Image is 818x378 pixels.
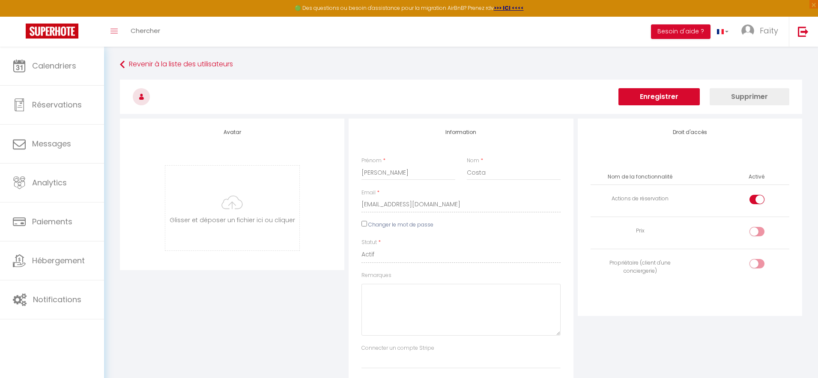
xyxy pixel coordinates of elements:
[735,17,789,47] a: ... Faïty
[32,138,71,149] span: Messages
[361,157,382,165] label: Prénom
[710,88,789,105] button: Supprimer
[741,24,754,37] img: ...
[594,195,687,203] div: Actions de réservation
[131,26,160,35] span: Chercher
[618,88,700,105] button: Enregistrer
[591,170,690,185] th: Nom de la fonctionnalité
[591,129,789,135] h4: Droit d'accès
[26,24,78,39] img: Super Booking
[798,26,809,37] img: logout
[760,25,778,36] span: Faïty
[467,157,479,165] label: Nom
[32,60,76,71] span: Calendriers
[361,189,376,197] label: Email
[32,216,72,227] span: Paiements
[133,129,331,135] h4: Avatar
[361,129,560,135] h4: Information
[32,177,67,188] span: Analytics
[32,255,85,266] span: Hébergement
[32,99,82,110] span: Réservations
[651,24,711,39] button: Besoin d'aide ?
[124,17,167,47] a: Chercher
[33,294,81,305] span: Notifications
[361,344,434,352] label: Connecter un compte Stripe
[368,221,433,229] label: Changer le mot de passe
[120,57,802,72] a: Revenir à la liste des utilisateurs
[494,4,524,12] a: >>> ICI <<<<
[594,259,687,275] div: Propriétaire (client d'une conciergerie)
[361,238,377,247] label: Statut
[745,170,768,185] th: Activé
[594,227,687,235] div: Prix
[361,271,391,280] label: Remarques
